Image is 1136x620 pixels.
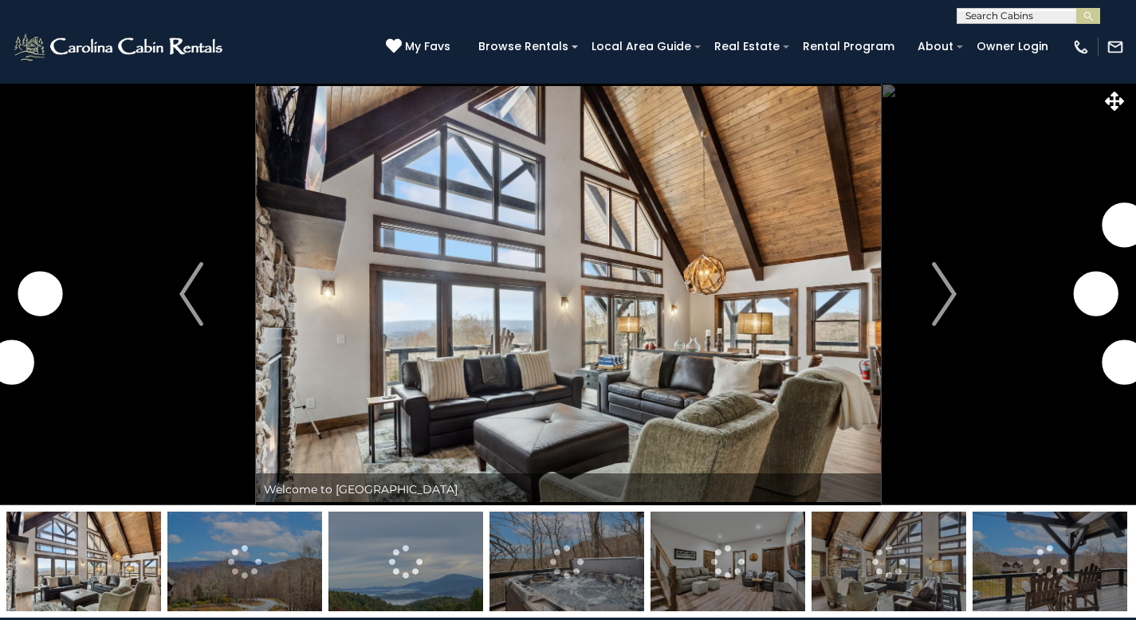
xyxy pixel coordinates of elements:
[880,83,1008,505] button: Next
[405,38,450,55] span: My Favs
[584,34,699,59] a: Local Area Guide
[706,34,788,59] a: Real Estate
[470,34,576,59] a: Browse Rentals
[128,83,256,505] button: Previous
[969,34,1056,59] a: Owner Login
[910,34,961,59] a: About
[256,473,881,505] div: Welcome to [GEOGRAPHIC_DATA]
[795,34,902,59] a: Rental Program
[973,512,1127,611] img: 166247867
[386,38,454,56] a: My Favs
[1107,38,1124,56] img: mail-regular-white.png
[179,262,203,326] img: arrow
[489,512,644,611] img: 166247874
[1072,38,1090,56] img: phone-regular-white.png
[933,262,957,326] img: arrow
[167,512,322,611] img: 166247870
[12,31,227,63] img: White-1-2.png
[328,512,483,611] img: 166383270
[812,512,966,611] img: 166247847
[651,512,805,611] img: 166247861
[6,512,161,611] img: 166247848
